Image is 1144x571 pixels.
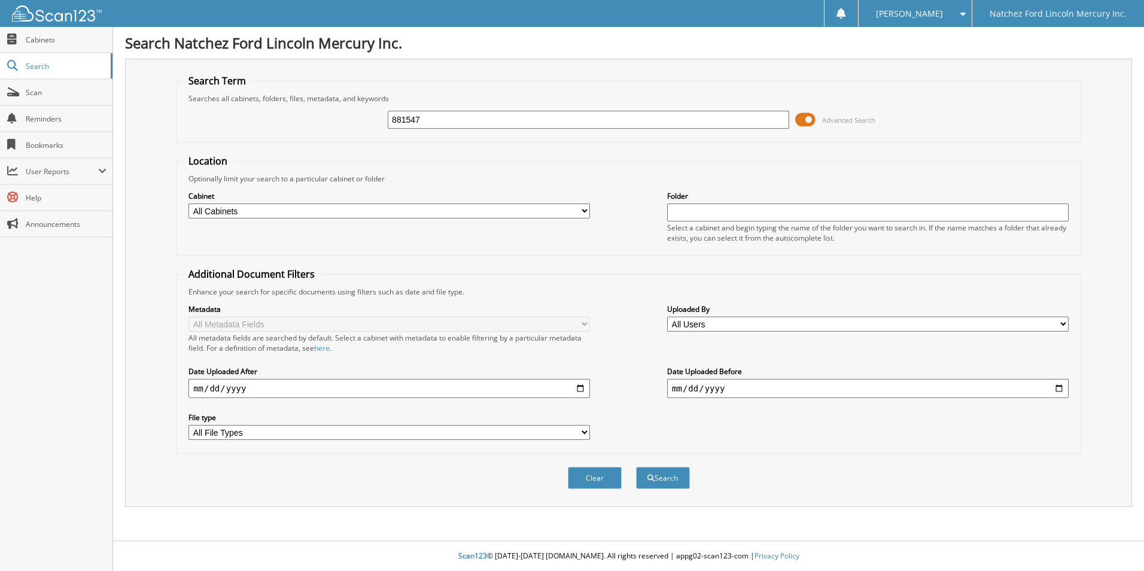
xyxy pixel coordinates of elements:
[188,191,590,201] label: Cabinet
[667,379,1069,398] input: end
[26,114,107,124] span: Reminders
[458,551,487,561] span: Scan123
[667,223,1069,243] div: Select a cabinet and begin typing the name of the folder you want to search in. If the name match...
[822,116,875,124] span: Advanced Search
[12,5,102,22] img: scan123-logo-white.svg
[1084,514,1144,571] iframe: Chat Widget
[188,333,590,353] div: All metadata fields are searched by default. Select a cabinet with metadata to enable filtering b...
[26,35,107,45] span: Cabinets
[568,467,622,489] button: Clear
[188,379,590,398] input: start
[26,61,105,71] span: Search
[182,93,1075,104] div: Searches all cabinets, folders, files, metadata, and keywords
[876,10,943,17] span: [PERSON_NAME]
[26,166,98,177] span: User Reports
[188,412,590,423] label: File type
[188,366,590,376] label: Date Uploaded After
[26,219,107,229] span: Announcements
[667,366,1069,376] label: Date Uploaded Before
[188,304,590,314] label: Metadata
[182,174,1075,184] div: Optionally limit your search to a particular cabinet or folder
[182,268,321,281] legend: Additional Document Filters
[182,74,252,87] legend: Search Term
[113,542,1144,571] div: © [DATE]-[DATE] [DOMAIN_NAME]. All rights reserved | appg02-scan123-com |
[314,343,330,353] a: here
[26,140,107,150] span: Bookmarks
[667,191,1069,201] label: Folder
[754,551,799,561] a: Privacy Policy
[26,193,107,203] span: Help
[636,467,690,489] button: Search
[182,287,1075,297] div: Enhance your search for specific documents using filters such as date and file type.
[26,87,107,98] span: Scan
[990,10,1127,17] span: Natchez Ford Lincoln Mercury Inc.
[125,33,1132,53] h1: Search Natchez Ford Lincoln Mercury Inc.
[182,154,233,168] legend: Location
[667,304,1069,314] label: Uploaded By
